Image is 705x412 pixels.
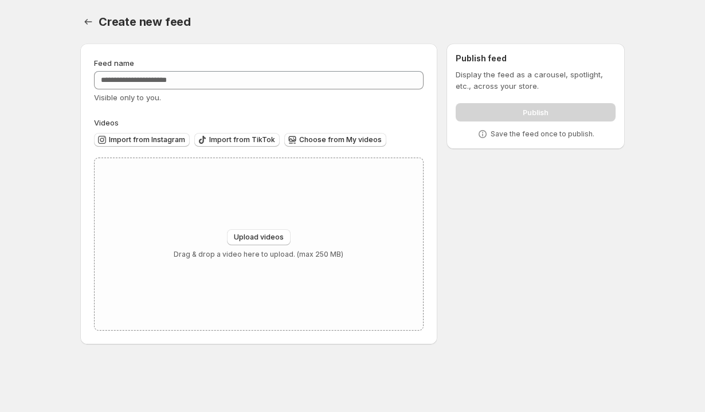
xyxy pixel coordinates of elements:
[209,135,275,144] span: Import from TikTok
[284,133,386,147] button: Choose from My videos
[94,118,119,127] span: Videos
[94,133,190,147] button: Import from Instagram
[94,93,161,102] span: Visible only to you.
[456,69,616,92] p: Display the feed as a carousel, spotlight, etc., across your store.
[491,130,594,139] p: Save the feed once to publish.
[194,133,280,147] button: Import from TikTok
[174,250,343,259] p: Drag & drop a video here to upload. (max 250 MB)
[234,233,284,242] span: Upload videos
[109,135,185,144] span: Import from Instagram
[99,15,191,29] span: Create new feed
[456,53,616,64] h2: Publish feed
[299,135,382,144] span: Choose from My videos
[94,58,134,68] span: Feed name
[227,229,291,245] button: Upload videos
[80,14,96,30] button: Settings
